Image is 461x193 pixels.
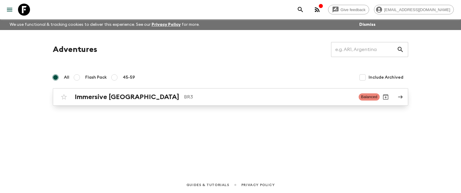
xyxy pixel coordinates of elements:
button: Dismiss [358,20,377,29]
button: menu [4,4,16,16]
span: 45-59 [123,74,135,80]
span: Include Archived [369,74,403,80]
a: Immersive [GEOGRAPHIC_DATA]BR3BalancedArchive [53,88,408,106]
span: Give feedback [337,8,369,12]
div: [EMAIL_ADDRESS][DOMAIN_NAME] [374,5,454,14]
a: Give feedback [328,5,369,14]
a: Guides & Tutorials [186,182,229,188]
button: search adventures [294,4,306,16]
p: We use functional & tracking cookies to deliver this experience. See our for more. [7,19,202,30]
a: Privacy Policy [241,182,275,188]
button: Archive [380,91,392,103]
a: Privacy Policy [152,23,181,27]
p: BR3 [184,93,354,101]
span: Balanced [359,93,380,101]
h2: Immersive [GEOGRAPHIC_DATA] [75,93,179,101]
span: Flash Pack [85,74,107,80]
span: [EMAIL_ADDRESS][DOMAIN_NAME] [381,8,453,12]
input: e.g. AR1, Argentina [331,41,397,58]
span: All [64,74,69,80]
h1: Adventures [53,44,97,56]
